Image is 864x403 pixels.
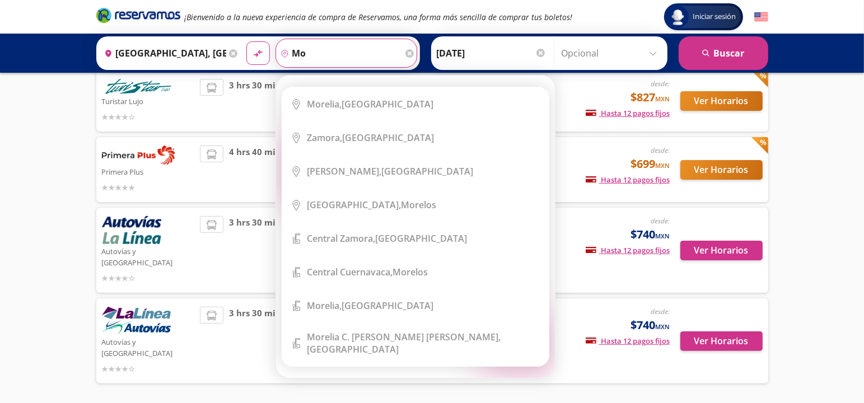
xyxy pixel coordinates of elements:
a: Brand Logo [96,7,180,27]
em: desde: [651,307,670,316]
span: Iniciar sesión [689,11,741,22]
em: desde: [651,146,670,155]
b: Zamora, [307,132,343,144]
small: MXN [655,232,670,240]
img: Primera Plus [102,146,175,165]
span: Hasta 12 pagos fijos [586,336,670,346]
span: $699 [631,156,670,172]
div: [GEOGRAPHIC_DATA] [307,232,468,245]
span: 3 hrs 30 mins [229,79,285,123]
input: Buscar Destino [276,39,403,67]
button: English [754,10,768,24]
div: [GEOGRAPHIC_DATA] [307,132,435,144]
small: MXN [655,95,670,103]
span: $740 [631,226,670,243]
div: [GEOGRAPHIC_DATA] [307,299,434,312]
div: Morelos [307,199,437,211]
div: [GEOGRAPHIC_DATA] [307,165,474,177]
input: Elegir Fecha [437,39,547,67]
span: 3 hrs 30 mins [229,307,285,375]
b: Morelia C. [PERSON_NAME] [PERSON_NAME], [307,331,501,343]
b: [GEOGRAPHIC_DATA], [307,199,401,211]
img: Autovías y La Línea [102,307,171,335]
img: Turistar Lujo [102,79,175,94]
b: Central Zamora, [307,232,376,245]
b: [PERSON_NAME], [307,165,382,177]
b: Morelia, [307,299,342,312]
span: $740 [631,317,670,334]
em: ¡Bienvenido a la nueva experiencia de compra de Reservamos, una forma más sencilla de comprar tus... [185,12,573,22]
button: Ver Horarios [680,241,763,260]
small: MXN [655,322,670,331]
div: [GEOGRAPHIC_DATA] [307,98,434,110]
p: Primera Plus [102,165,195,178]
button: Buscar [679,36,768,70]
button: Ver Horarios [680,331,763,351]
span: Hasta 12 pagos fijos [586,108,670,118]
b: Central Cuernavaca, [307,266,393,278]
div: [GEOGRAPHIC_DATA] [307,331,540,355]
button: Ver Horarios [680,91,763,111]
em: desde: [651,216,670,226]
p: Turistar Lujo [102,94,195,107]
p: Autovías y [GEOGRAPHIC_DATA] [102,335,195,359]
div: Morelos [307,266,428,278]
em: desde: [651,79,670,88]
small: MXN [655,161,670,170]
span: Hasta 12 pagos fijos [586,175,670,185]
button: Ver Horarios [680,160,763,180]
span: 3 hrs 30 mins [229,216,285,284]
img: Autovías y La Línea [102,216,161,244]
p: Autovías y [GEOGRAPHIC_DATA] [102,244,195,268]
input: Opcional [562,39,662,67]
input: Buscar Origen [100,39,226,67]
span: Hasta 12 pagos fijos [586,245,670,255]
i: Brand Logo [96,7,180,24]
span: $827 [631,89,670,106]
b: Morelia, [307,98,342,110]
span: 4 hrs 40 mins [229,146,285,194]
